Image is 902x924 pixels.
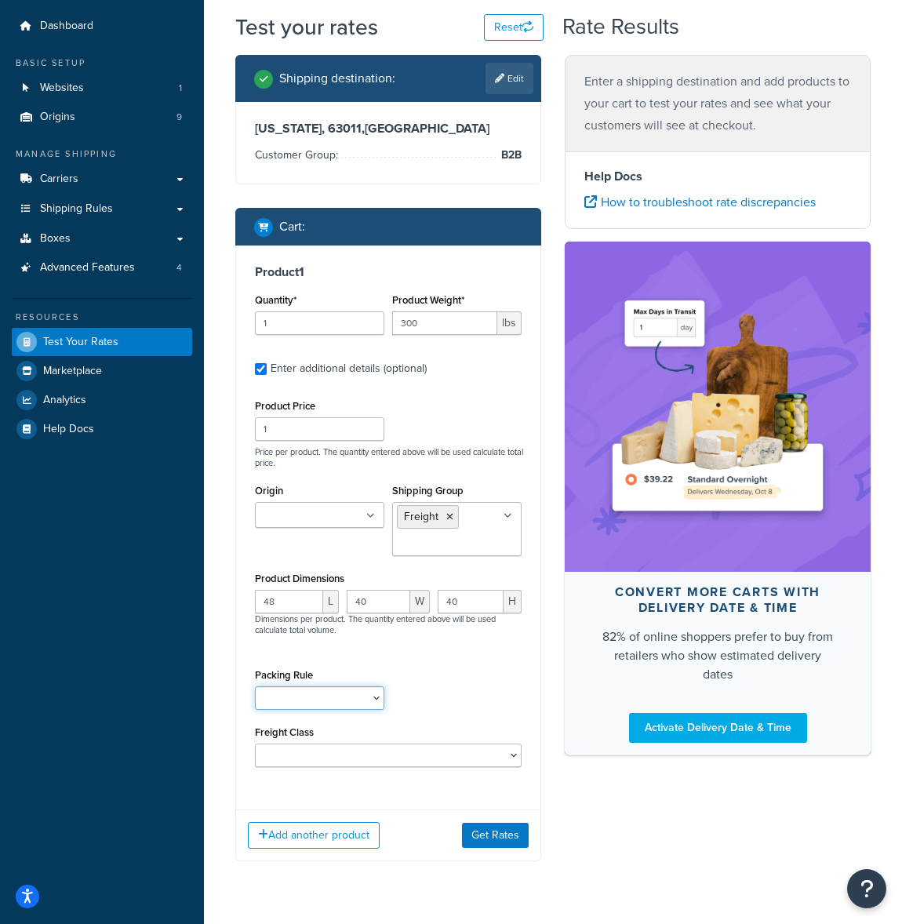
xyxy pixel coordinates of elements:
[484,14,544,41] button: Reset
[40,202,113,216] span: Shipping Rules
[40,111,75,124] span: Origins
[12,103,192,132] li: Origins
[255,147,342,163] span: Customer Group:
[602,628,833,684] div: 82% of online shoppers prefer to buy from retailers who show estimated delivery dates
[12,12,192,41] a: Dashboard
[12,195,192,224] a: Shipping Rules
[410,590,430,613] span: W
[12,165,192,194] a: Carriers
[279,220,305,234] h2: Cart :
[40,232,71,246] span: Boxes
[486,63,533,94] a: Edit
[12,56,192,70] div: Basic Setup
[12,415,192,443] a: Help Docs
[497,311,522,335] span: lbs
[255,400,315,412] label: Product Price
[248,822,380,849] button: Add another product
[43,394,86,407] span: Analytics
[584,193,816,211] a: How to troubleshoot rate discrepancies
[40,82,84,95] span: Websites
[255,311,384,335] input: 0
[497,146,522,165] span: B2B
[43,336,118,349] span: Test Your Rates
[40,20,93,33] span: Dashboard
[255,485,283,497] label: Origin
[255,264,522,280] h3: Product 1
[12,224,192,253] a: Boxes
[255,669,313,681] label: Packing Rule
[176,111,182,124] span: 9
[392,485,464,497] label: Shipping Group
[392,294,464,306] label: Product Weight*
[504,590,522,613] span: H
[323,590,339,613] span: L
[584,167,851,186] h4: Help Docs
[43,423,94,436] span: Help Docs
[12,311,192,324] div: Resources
[255,121,522,136] h3: [US_STATE], 63011 , [GEOGRAPHIC_DATA]
[462,823,529,848] button: Get Rates
[176,261,182,275] span: 4
[12,253,192,282] a: Advanced Features4
[562,15,679,39] h2: Rate Results
[629,713,807,743] a: Activate Delivery Date & Time
[255,573,344,584] label: Product Dimensions
[12,328,192,356] a: Test Your Rates
[255,294,296,306] label: Quantity*
[584,71,851,136] p: Enter a shipping destination and add products to your cart to test your rates and see what your c...
[404,508,438,525] span: Freight
[251,446,526,468] p: Price per product. The quantity entered above will be used calculate total price.
[12,253,192,282] li: Advanced Features
[235,12,378,42] h1: Test your rates
[600,265,835,548] img: feature-image-ddt-36eae7f7280da8017bfb280eaccd9c446f90b1fe08728e4019434db127062ab4.png
[40,261,135,275] span: Advanced Features
[392,311,497,335] input: 0.00
[251,613,526,635] p: Dimensions per product. The quantity entered above will be used calculate total volume.
[40,173,78,186] span: Carriers
[271,358,427,380] div: Enter additional details (optional)
[255,726,314,738] label: Freight Class
[43,365,102,378] span: Marketplace
[12,74,192,103] li: Websites
[847,869,886,908] button: Open Resource Center
[255,363,267,375] input: Enter additional details (optional)
[12,103,192,132] a: Origins9
[179,82,182,95] span: 1
[12,147,192,161] div: Manage Shipping
[12,357,192,385] a: Marketplace
[279,71,395,85] h2: Shipping destination :
[12,74,192,103] a: Websites1
[602,584,833,616] div: Convert more carts with delivery date & time
[12,386,192,414] a: Analytics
